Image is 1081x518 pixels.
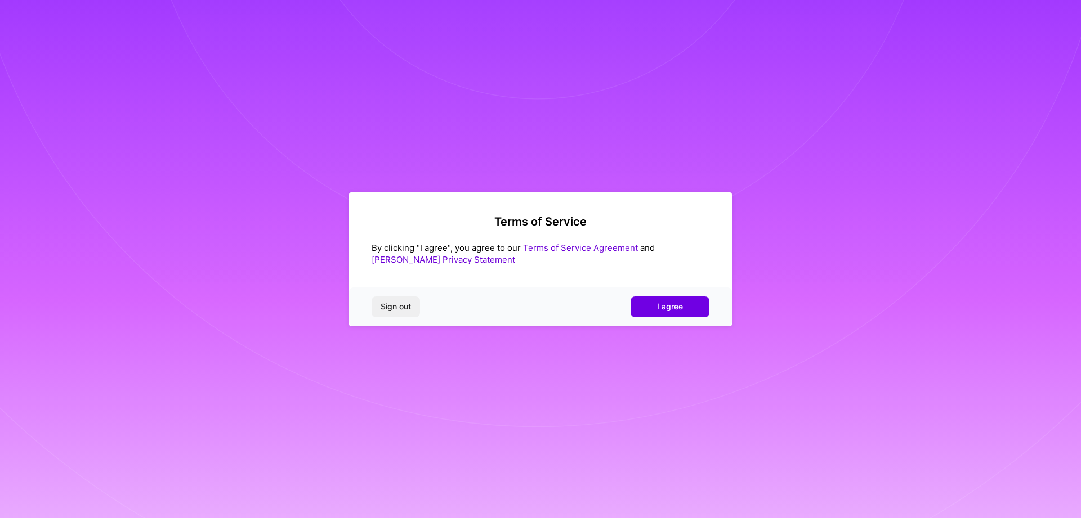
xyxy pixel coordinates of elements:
[372,242,709,265] div: By clicking "I agree", you agree to our and
[631,296,709,317] button: I agree
[372,215,709,228] h2: Terms of Service
[372,254,515,265] a: [PERSON_NAME] Privacy Statement
[372,296,420,317] button: Sign out
[381,301,411,312] span: Sign out
[657,301,683,312] span: I agree
[523,242,638,253] a: Terms of Service Agreement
